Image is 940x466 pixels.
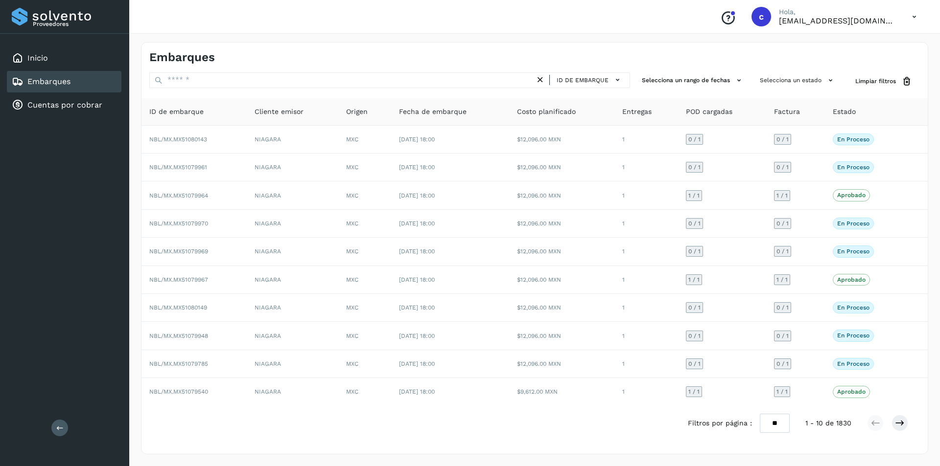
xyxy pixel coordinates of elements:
span: Filtros por página : [688,418,752,428]
span: 0 / 1 [776,333,789,339]
p: En proceso [837,332,869,339]
td: 1 [614,322,678,350]
td: MXC [338,266,391,294]
td: NIAGARA [247,154,338,181]
span: 0 / 1 [688,136,701,142]
p: En proceso [837,360,869,367]
button: ID de embarque [554,73,626,87]
td: NIAGARA [247,294,338,322]
p: En proceso [837,304,869,311]
span: 1 / 1 [776,389,788,395]
a: Embarques [27,77,70,86]
td: NIAGARA [247,378,338,405]
span: Entregas [622,107,652,117]
td: 1 [614,294,678,322]
span: [DATE] 18:00 [399,276,435,283]
td: NIAGARA [247,181,338,209]
td: 1 [614,266,678,294]
span: 0 / 1 [688,248,701,254]
td: MXC [338,378,391,405]
td: $12,096.00 MXN [509,350,614,378]
td: MXC [338,181,391,209]
td: 1 [614,378,678,405]
td: $9,612.00 MXN [509,378,614,405]
td: $12,096.00 MXN [509,266,614,294]
span: [DATE] 18:00 [399,388,435,395]
td: MXC [338,238,391,266]
span: 0 / 1 [688,221,701,226]
span: NBL/MX.MX51079961 [149,164,207,171]
td: NIAGARA [247,322,338,350]
span: 0 / 1 [776,164,789,170]
p: En proceso [837,248,869,255]
td: 1 [614,126,678,154]
span: [DATE] 18:00 [399,333,435,339]
td: MXC [338,350,391,378]
span: NBL/MX.MX51080149 [149,304,207,311]
p: En proceso [837,136,869,143]
span: [DATE] 18:00 [399,164,435,171]
span: [DATE] 18:00 [399,136,435,143]
div: Inicio [7,47,121,69]
span: 0 / 1 [688,305,701,311]
span: Factura [774,107,800,117]
span: Origen [346,107,368,117]
td: $12,096.00 MXN [509,294,614,322]
span: NBL/MX.MX51079964 [149,192,208,199]
p: Aprobado [837,192,866,199]
a: Inicio [27,53,48,63]
span: 1 / 1 [688,193,700,199]
td: MXC [338,154,391,181]
td: $12,096.00 MXN [509,322,614,350]
span: [DATE] 18:00 [399,220,435,227]
td: $12,096.00 MXN [509,154,614,181]
td: MXC [338,210,391,238]
span: NBL/MX.MX51079948 [149,333,208,339]
td: $12,096.00 MXN [509,238,614,266]
span: 1 / 1 [776,193,788,199]
span: Limpiar filtros [855,77,896,86]
span: [DATE] 18:00 [399,248,435,255]
span: 0 / 1 [688,333,701,339]
span: 0 / 1 [776,305,789,311]
td: MXC [338,322,391,350]
td: NIAGARA [247,350,338,378]
h4: Embarques [149,50,215,65]
td: $12,096.00 MXN [509,181,614,209]
button: Selecciona un rango de fechas [638,72,748,89]
span: NBL/MX.MX51079970 [149,220,208,227]
span: 0 / 1 [776,248,789,254]
span: 0 / 1 [688,361,701,367]
span: 0 / 1 [688,164,701,170]
span: 1 / 1 [688,277,700,283]
p: En proceso [837,164,869,171]
span: NBL/MX.MX51080143 [149,136,207,143]
td: NIAGARA [247,238,338,266]
span: Costo planificado [517,107,576,117]
p: carlosvazqueztgc@gmail.com [779,16,896,25]
span: [DATE] 18:00 [399,360,435,367]
span: 1 - 10 de 1830 [805,418,851,428]
td: 1 [614,238,678,266]
td: MXC [338,126,391,154]
span: NBL/MX.MX51079785 [149,360,208,367]
p: Proveedores [33,21,117,27]
p: Hola, [779,8,896,16]
p: En proceso [837,220,869,227]
button: Limpiar filtros [847,72,920,90]
div: Embarques [7,71,121,92]
span: NBL/MX.MX51079540 [149,388,208,395]
span: [DATE] 18:00 [399,192,435,199]
span: 0 / 1 [776,221,789,226]
a: Cuentas por cobrar [27,100,102,110]
td: $12,096.00 MXN [509,210,614,238]
td: 1 [614,154,678,181]
span: 1 / 1 [688,389,700,395]
td: NIAGARA [247,126,338,154]
td: 1 [614,210,678,238]
span: 1 / 1 [776,277,788,283]
span: 0 / 1 [776,136,789,142]
p: Aprobado [837,388,866,395]
span: NBL/MX.MX51079967 [149,276,208,283]
span: Cliente emisor [255,107,304,117]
